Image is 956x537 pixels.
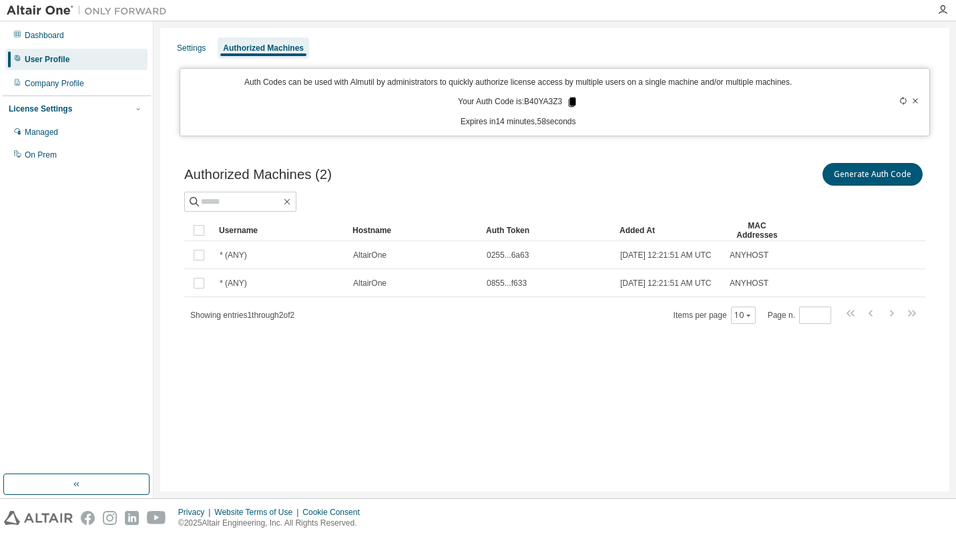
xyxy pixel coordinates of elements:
span: Items per page [674,307,756,324]
span: 0855...f633 [487,278,527,289]
div: User Profile [25,54,69,65]
div: Username [219,220,342,241]
span: [DATE] 12:21:51 AM UTC [620,278,712,289]
span: Showing entries 1 through 2 of 2 [190,311,294,320]
span: ANYHOST [730,278,768,289]
span: ANYHOST [730,250,768,260]
div: Company Profile [25,78,84,89]
p: Expires in 14 minutes, 58 seconds [188,116,848,128]
div: Hostname [352,220,475,241]
div: Settings [177,43,206,53]
div: Privacy [178,507,214,518]
span: AltairOne [353,250,387,260]
img: facebook.svg [81,511,95,525]
div: MAC Addresses [729,220,785,241]
img: Altair One [7,4,174,17]
img: altair_logo.svg [4,511,73,525]
span: Authorized Machines (2) [184,167,332,182]
p: Your Auth Code is: B40YA3Z3 [458,96,578,108]
div: Cookie Consent [302,507,367,518]
img: instagram.svg [103,511,117,525]
div: Dashboard [25,30,64,41]
div: Added At [620,220,718,241]
div: Managed [25,127,58,138]
div: On Prem [25,150,57,160]
div: Auth Token [486,220,609,241]
span: AltairOne [353,278,387,289]
img: linkedin.svg [125,511,139,525]
p: Auth Codes can be used with Almutil by administrators to quickly authorize license access by mult... [188,77,848,88]
p: © 2025 Altair Engineering, Inc. All Rights Reserved. [178,518,368,529]
span: Page n. [768,307,831,324]
div: License Settings [9,104,72,114]
div: Website Terms of Use [214,507,302,518]
img: youtube.svg [147,511,166,525]
button: 10 [734,310,752,321]
div: Authorized Machines [223,43,304,53]
span: 0255...6a63 [487,250,529,260]
button: Generate Auth Code [822,163,923,186]
span: * (ANY) [220,278,247,289]
span: [DATE] 12:21:51 AM UTC [620,250,712,260]
span: * (ANY) [220,250,247,260]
